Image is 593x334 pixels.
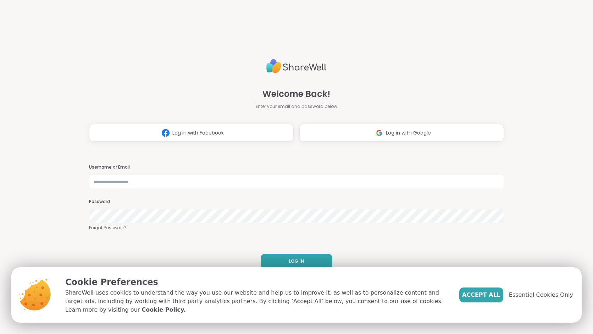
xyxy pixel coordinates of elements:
img: ShareWell Logomark [372,126,386,139]
img: ShareWell Logomark [159,126,172,139]
h3: Username or Email [89,164,504,170]
span: Enter your email and password below [256,103,337,110]
button: Log in with Facebook [89,124,294,142]
p: ShareWell uses cookies to understand the way you use our website and help us to improve it, as we... [65,289,448,314]
span: Accept All [462,291,500,299]
span: Log in with Facebook [172,129,224,137]
button: LOG IN [261,254,332,269]
span: Welcome Back! [262,88,330,100]
button: Log in with Google [299,124,504,142]
a: Cookie Policy. [142,306,185,314]
h3: Password [89,199,504,205]
a: Forgot Password? [89,225,504,231]
img: ShareWell Logo [266,56,327,76]
span: LOG IN [289,258,304,264]
p: Cookie Preferences [65,276,448,289]
button: Accept All [459,288,503,302]
span: Essential Cookies Only [509,291,573,299]
span: Log in with Google [386,129,431,137]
